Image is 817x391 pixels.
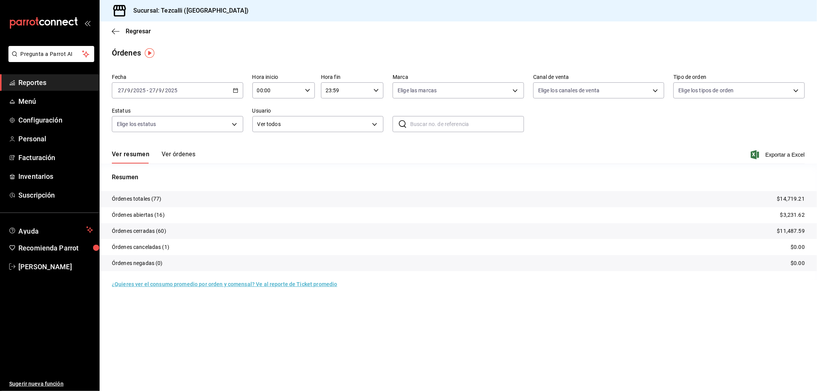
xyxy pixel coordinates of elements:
[398,87,437,94] span: Elige las marcas
[112,227,166,235] p: Órdenes cerradas (60)
[780,211,805,219] p: $3,231.62
[112,195,162,203] p: Órdenes totales (77)
[133,87,146,93] input: ----
[149,87,156,93] input: --
[752,150,805,159] button: Exportar a Excel
[252,108,384,114] label: Usuario
[257,120,370,128] span: Ver todos
[112,173,805,182] p: Resumen
[112,211,165,219] p: Órdenes abiertas (16)
[126,28,151,35] span: Regresar
[18,190,93,200] span: Suscripción
[18,262,93,272] span: [PERSON_NAME]
[21,50,82,58] span: Pregunta a Parrot AI
[162,87,165,93] span: /
[117,120,156,128] span: Elige los estatus
[127,6,249,15] h3: Sucursal: Tezcalli ([GEOGRAPHIC_DATA])
[18,96,93,106] span: Menú
[538,87,599,94] span: Elige los canales de venta
[159,87,162,93] input: --
[112,28,151,35] button: Regresar
[112,243,169,251] p: Órdenes canceladas (1)
[127,87,131,93] input: --
[162,151,195,164] button: Ver órdenes
[112,151,195,164] div: navigation tabs
[18,115,93,125] span: Configuración
[18,225,83,234] span: Ayuda
[124,87,127,93] span: /
[112,47,141,59] div: Órdenes
[410,116,524,132] input: Buscar no. de referencia
[393,75,524,80] label: Marca
[84,20,90,26] button: open_drawer_menu
[147,87,148,93] span: -
[777,195,805,203] p: $14,719.21
[321,75,383,80] label: Hora fin
[8,46,94,62] button: Pregunta a Parrot AI
[145,48,154,58] img: Tooltip marker
[112,259,163,267] p: Órdenes negadas (0)
[18,243,93,253] span: Recomienda Parrot
[165,87,178,93] input: ----
[156,87,158,93] span: /
[112,151,149,164] button: Ver resumen
[9,380,93,388] span: Sugerir nueva función
[533,75,665,80] label: Canal de venta
[18,77,93,88] span: Reportes
[112,281,337,287] a: ¿Quieres ver el consumo promedio por orden y comensal? Ve al reporte de Ticket promedio
[252,75,315,80] label: Hora inicio
[18,171,93,182] span: Inventarios
[18,134,93,144] span: Personal
[791,243,805,251] p: $0.00
[678,87,733,94] span: Elige los tipos de orden
[777,227,805,235] p: $11,487.59
[18,152,93,163] span: Facturación
[118,87,124,93] input: --
[673,75,805,80] label: Tipo de orden
[131,87,133,93] span: /
[112,75,243,80] label: Fecha
[112,108,243,114] label: Estatus
[791,259,805,267] p: $0.00
[5,56,94,64] a: Pregunta a Parrot AI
